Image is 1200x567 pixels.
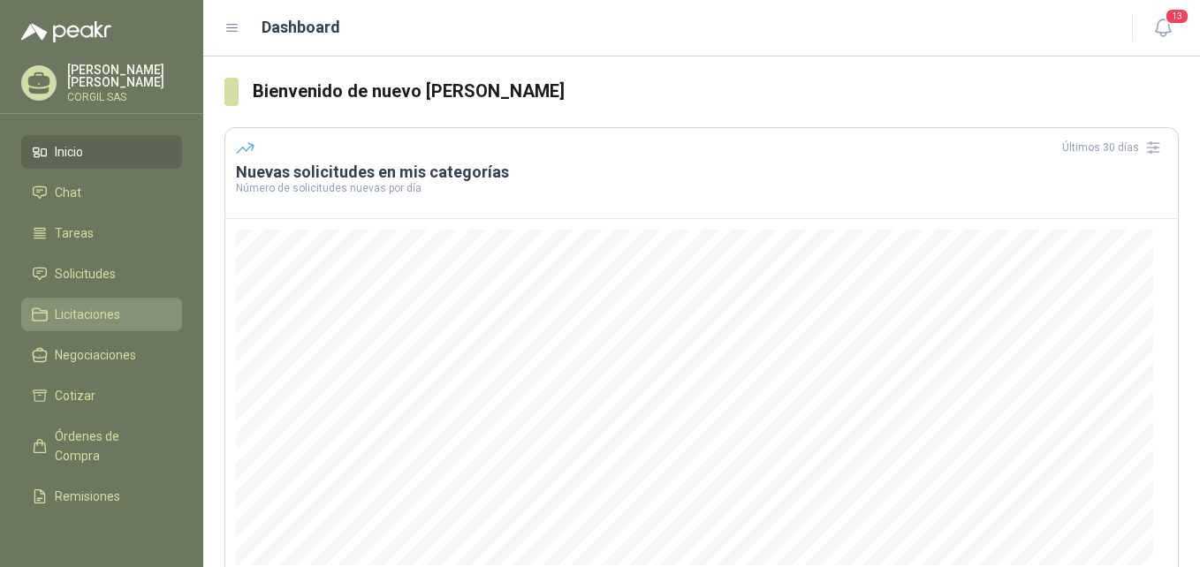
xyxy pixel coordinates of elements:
[55,183,81,202] span: Chat
[55,345,136,365] span: Negociaciones
[262,15,340,40] h1: Dashboard
[21,135,182,169] a: Inicio
[67,64,182,88] p: [PERSON_NAME] [PERSON_NAME]
[55,427,165,465] span: Órdenes de Compra
[253,78,1179,105] h3: Bienvenido de nuevo [PERSON_NAME]
[21,420,182,472] a: Órdenes de Compra
[55,264,116,283] span: Solicitudes
[67,92,182,102] p: CORGIL SAS
[1147,12,1179,44] button: 13
[21,21,111,42] img: Logo peakr
[55,487,120,506] span: Remisiones
[21,257,182,291] a: Solicitudes
[55,386,95,405] span: Cotizar
[55,142,83,162] span: Inicio
[21,338,182,372] a: Negociaciones
[21,298,182,331] a: Licitaciones
[21,176,182,209] a: Chat
[55,305,120,324] span: Licitaciones
[1165,8,1189,25] span: 13
[21,520,182,554] a: Configuración
[21,480,182,513] a: Remisiones
[21,216,182,250] a: Tareas
[236,183,1167,193] p: Número de solicitudes nuevas por día
[21,379,182,412] a: Cotizar
[55,223,94,243] span: Tareas
[236,162,1167,183] h3: Nuevas solicitudes en mis categorías
[1062,133,1167,162] div: Últimos 30 días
